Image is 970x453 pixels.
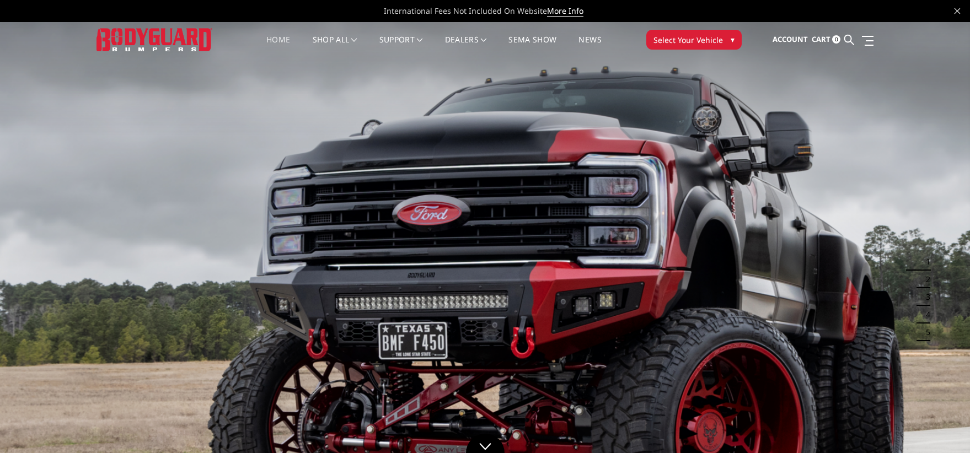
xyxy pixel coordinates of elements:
[547,6,583,17] a: More Info
[379,36,423,57] a: Support
[578,36,601,57] a: News
[445,36,487,57] a: Dealers
[919,323,930,341] button: 5 of 5
[266,36,290,57] a: Home
[919,271,930,288] button: 2 of 5
[773,25,808,55] a: Account
[731,34,735,45] span: ▾
[919,306,930,323] button: 4 of 5
[773,34,808,44] span: Account
[919,253,930,271] button: 1 of 5
[646,30,742,50] button: Select Your Vehicle
[812,34,830,44] span: Cart
[466,434,505,453] a: Click to Down
[812,25,840,55] a: Cart 0
[653,34,723,46] span: Select Your Vehicle
[97,28,212,51] img: BODYGUARD BUMPERS
[832,35,840,44] span: 0
[508,36,556,57] a: SEMA Show
[313,36,357,57] a: shop all
[919,288,930,306] button: 3 of 5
